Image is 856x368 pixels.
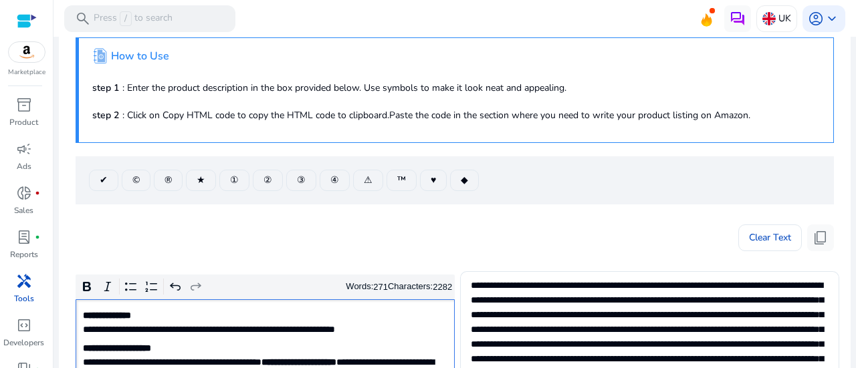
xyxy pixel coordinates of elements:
[749,224,791,251] span: Clear Text
[450,170,479,191] button: ◆
[75,11,91,27] span: search
[373,282,388,292] label: 271
[16,97,32,113] span: inventory_2
[397,173,406,187] span: ™
[111,50,169,63] h4: How to Use
[92,109,119,122] b: step 2
[89,170,118,191] button: ✔
[3,337,44,349] p: Developers
[197,173,205,187] span: ★
[16,185,32,201] span: donut_small
[824,11,840,27] span: keyboard_arrow_down
[92,81,119,94] b: step 1
[35,234,40,240] span: fiber_manual_record
[330,173,339,187] span: ④
[253,170,283,191] button: ②
[92,81,820,95] p: : Enter the product description in the box provided below. Use symbols to make it look neat and a...
[10,248,38,260] p: Reports
[14,293,34,305] p: Tools
[94,11,173,26] p: Press to search
[387,170,417,191] button: ™
[807,224,834,251] button: content_copy
[76,274,455,300] div: Editor toolbar
[762,12,776,25] img: uk.svg
[122,170,150,191] button: ©
[808,11,824,27] span: account_circle
[420,170,447,191] button: ♥
[433,282,452,292] label: 2282
[132,173,140,187] span: ©
[9,116,38,128] p: Product
[263,173,272,187] span: ②
[16,141,32,157] span: campaign
[35,190,40,196] span: fiber_manual_record
[8,67,45,77] p: Marketplace
[16,273,32,289] span: handyman
[165,173,172,187] span: ®
[431,173,436,187] span: ♥
[320,170,350,191] button: ④
[364,173,372,187] span: ⚠
[16,317,32,333] span: code_blocks
[186,170,216,191] button: ★
[286,170,316,191] button: ③
[353,170,383,191] button: ⚠
[9,42,45,62] img: amazon.svg
[120,11,132,26] span: /
[92,108,820,122] p: : Click on Copy HTML code to copy the HTML code to clipboard.Paste the code in the section where ...
[17,160,31,172] p: Ads
[16,229,32,245] span: lab_profile
[778,7,791,30] p: UK
[154,170,183,191] button: ®
[14,204,33,216] p: Sales
[738,224,802,251] button: Clear Text
[461,173,468,187] span: ◆
[230,173,239,187] span: ①
[346,279,452,295] div: Words: Characters:
[297,173,306,187] span: ③
[100,173,108,187] span: ✔
[219,170,249,191] button: ①
[813,230,829,246] span: content_copy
